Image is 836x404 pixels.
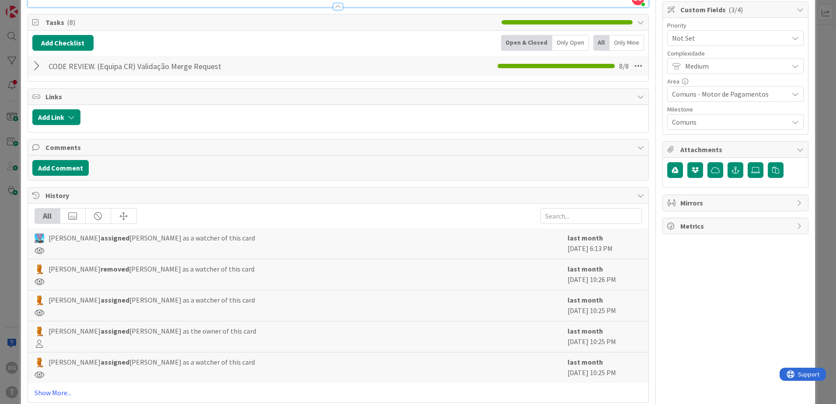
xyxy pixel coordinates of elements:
[49,233,255,243] span: [PERSON_NAME] [PERSON_NAME] as a watcher of this card
[32,160,89,176] button: Add Comment
[685,60,784,72] span: Medium
[45,91,633,102] span: Links
[552,35,589,51] div: Only Open
[568,295,642,317] div: [DATE] 10:25 PM
[35,387,642,398] a: Show More...
[593,35,610,51] div: All
[667,78,804,84] div: Area
[680,198,792,208] span: Mirrors
[101,296,129,304] b: assigned
[35,358,44,367] img: RL
[49,326,256,336] span: [PERSON_NAME] [PERSON_NAME] as the owner of this card
[667,22,804,28] div: Priority
[680,4,792,15] span: Custom Fields
[32,35,94,51] button: Add Checklist
[32,109,80,125] button: Add Link
[619,61,629,71] span: 8 / 8
[568,358,603,366] b: last month
[49,264,254,274] span: [PERSON_NAME] [PERSON_NAME] as a watcher of this card
[568,296,603,304] b: last month
[45,58,242,74] input: Add Checklist...
[540,208,642,224] input: Search...
[568,326,642,348] div: [DATE] 10:25 PM
[568,233,642,254] div: [DATE] 6:13 PM
[35,265,44,274] img: RL
[35,209,60,223] div: All
[672,116,784,128] span: Comuns
[101,358,129,366] b: assigned
[568,264,642,286] div: [DATE] 10:26 PM
[501,35,552,51] div: Open & Closed
[18,1,40,12] span: Support
[568,357,642,379] div: [DATE] 10:25 PM
[101,233,129,242] b: assigned
[101,327,129,335] b: assigned
[568,327,603,335] b: last month
[672,32,784,44] span: Not Set
[35,296,44,305] img: RL
[45,190,633,201] span: History
[45,17,497,28] span: Tasks
[610,35,644,51] div: Only Mine
[672,88,784,100] span: Comuns - Motor de Pagamentos
[568,233,603,242] b: last month
[67,18,75,27] span: ( 8 )
[667,106,804,112] div: Milestone
[667,50,804,56] div: Complexidade
[49,357,255,367] span: [PERSON_NAME] [PERSON_NAME] as a watcher of this card
[101,265,129,273] b: removed
[49,295,255,305] span: [PERSON_NAME] [PERSON_NAME] as a watcher of this card
[680,144,792,155] span: Attachments
[680,221,792,231] span: Metrics
[45,142,633,153] span: Comments
[728,5,743,14] span: ( 3/4 )
[35,327,44,336] img: RL
[568,265,603,273] b: last month
[35,233,44,243] img: SF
